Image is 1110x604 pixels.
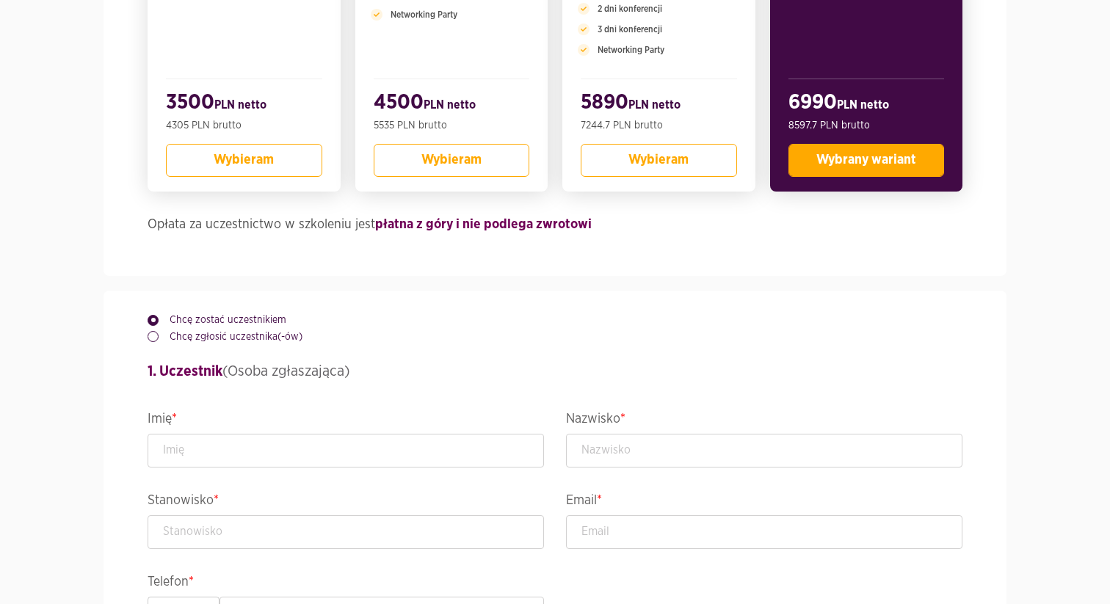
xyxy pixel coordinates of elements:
legend: Telefon [148,571,544,597]
p: 5535 PLN brutto [374,118,530,133]
input: Imię [148,434,544,467]
input: Stanowisko [148,515,544,549]
span: Networking Party [598,43,664,57]
span: PLN netto [837,99,889,111]
strong: 1. Uczestnik [148,364,222,379]
h2: 4500 [374,90,530,118]
button: Wybieram [581,144,737,177]
legend: Email [566,490,962,515]
h4: Opłata za uczestnictwo w szkoleniu jest [148,214,962,236]
button: Wybieram [166,144,322,177]
h4: (Osoba zgłaszająca) [148,360,962,382]
p: 4305 PLN brutto [166,118,322,133]
h2: 6990 [788,90,945,118]
h2: 5890 [581,90,737,118]
label: Chcę zostać uczestnikiem [159,313,286,327]
button: Wybieram [374,144,530,177]
span: Networking Party [391,8,457,21]
button: Wybrany wariant [788,144,945,177]
strong: płatna z góry i nie podlega zwrotowi [375,218,592,231]
span: Wybieram [628,153,689,167]
input: Nazwisko [566,434,962,467]
span: Wybrany wariant [816,153,916,167]
span: 2 dni konferencji [598,2,662,15]
legend: Imię [148,408,544,434]
p: 7244.7 PLN brutto [581,118,737,133]
input: Email [566,515,962,549]
span: Wybieram [421,153,482,167]
label: Chcę zgłosić uczestnika(-ów) [159,330,302,344]
legend: Stanowisko [148,490,544,515]
span: PLN netto [214,99,266,111]
legend: Nazwisko [566,408,962,434]
span: PLN netto [424,99,476,111]
h2: 3500 [166,90,322,118]
span: PLN netto [628,99,681,111]
span: Wybieram [214,153,274,167]
p: 8597.7 PLN brutto [788,118,945,133]
span: 3 dni konferencji [598,23,662,36]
